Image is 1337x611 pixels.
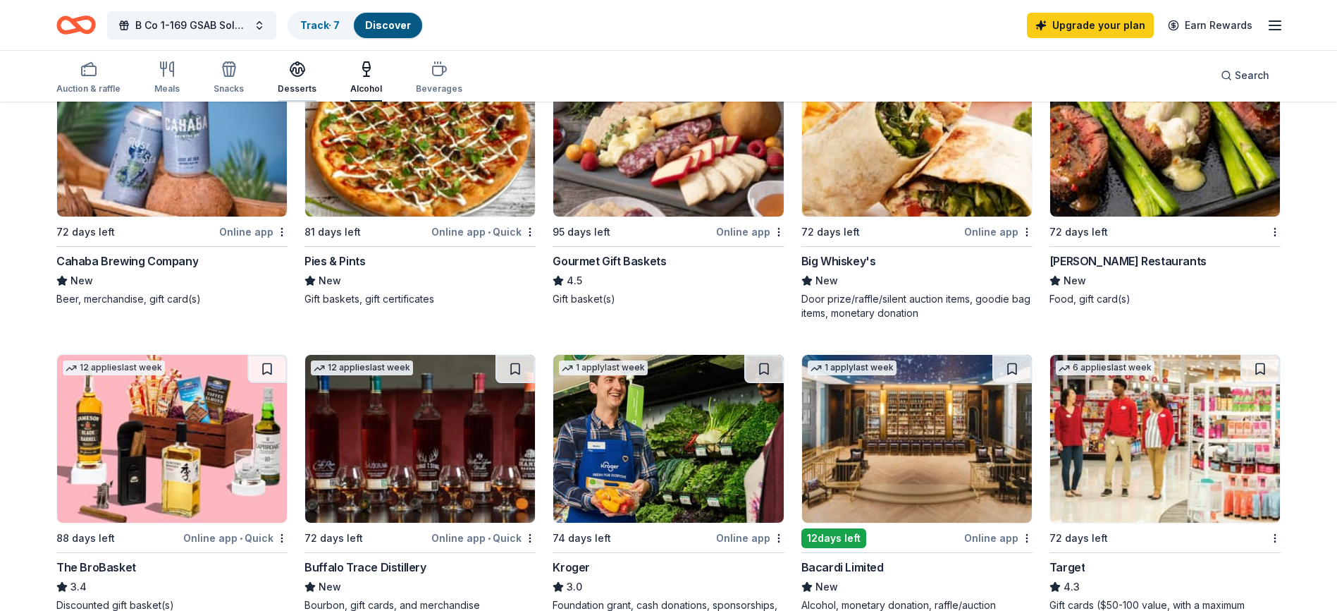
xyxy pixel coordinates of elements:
[1064,579,1080,595] span: 4.3
[304,224,361,241] div: 81 days left
[305,49,535,217] img: Image for Pies & Pints
[802,49,1032,217] img: Image for Big Whiskey's
[219,223,288,241] div: Online app
[1209,61,1281,90] button: Search
[559,361,648,375] div: 1 apply last week
[553,559,590,576] div: Kroger
[815,579,838,595] span: New
[56,253,198,270] div: Cahaba Brewing Company
[801,253,876,270] div: Big Whiskey's
[1049,292,1281,306] div: Food, gift card(s)
[183,529,288,547] div: Online app Quick
[56,292,288,306] div: Beer, merchandise, gift card(s)
[1064,272,1086,289] span: New
[135,17,248,34] span: B Co 1-169 GSAB Soldier and Family Readiness [DATE]
[488,226,491,238] span: •
[567,272,582,289] span: 4.5
[56,224,115,241] div: 72 days left
[801,48,1033,320] a: Image for Big Whiskey'sLocal72 days leftOnline appBig Whiskey'sNewDoor prize/raffle/silent auctio...
[56,48,288,306] a: Image for Cahaba Brewing CompanyLocal72 days leftOnline appCahaba Brewing CompanyNewBeer, merchan...
[56,55,121,102] button: Auction & raffle
[63,361,165,375] div: 12 applies last week
[1235,67,1269,84] span: Search
[319,579,341,595] span: New
[416,83,462,95] div: Beverages
[553,48,784,306] a: Image for Gourmet Gift Baskets18 applieslast week95 days leftOnline appGourmet Gift Baskets4.5Gif...
[154,83,180,95] div: Meals
[304,559,426,576] div: Buffalo Trace Distillery
[1049,48,1281,306] a: Image for Perry's Restaurants72 days left[PERSON_NAME] RestaurantsNewFood, gift card(s)
[350,83,382,95] div: Alcohol
[553,253,666,270] div: Gourmet Gift Baskets
[154,55,180,102] button: Meals
[278,83,316,95] div: Desserts
[304,292,536,306] div: Gift baskets, gift certificates
[553,292,784,306] div: Gift basket(s)
[801,292,1033,320] div: Door prize/raffle/silent auction items, goodie bag items, monetary donation
[808,361,897,375] div: 1 apply last week
[431,223,536,241] div: Online app Quick
[1050,355,1280,523] img: Image for Target
[214,83,244,95] div: Snacks
[964,223,1033,241] div: Online app
[240,533,242,544] span: •
[304,253,365,270] div: Pies & Pints
[802,355,1032,523] img: Image for Bacardi Limited
[214,55,244,102] button: Snacks
[488,533,491,544] span: •
[56,559,136,576] div: The BroBasket
[278,55,316,102] button: Desserts
[567,579,582,595] span: 3.0
[1049,559,1085,576] div: Target
[1049,224,1108,241] div: 72 days left
[801,224,860,241] div: 72 days left
[553,355,783,523] img: Image for Kroger
[300,19,340,31] a: Track· 7
[1050,49,1280,217] img: Image for Perry's Restaurants
[1049,253,1207,270] div: [PERSON_NAME] Restaurants
[107,11,276,40] button: B Co 1-169 GSAB Soldier and Family Readiness [DATE]
[304,48,536,306] a: Image for Pies & Pints81 days leftOnline app•QuickPies & PintsNewGift baskets, gift certificates
[553,49,783,217] img: Image for Gourmet Gift Baskets
[350,55,382,102] button: Alcohol
[304,530,363,547] div: 72 days left
[1159,13,1261,38] a: Earn Rewards
[716,223,784,241] div: Online app
[1056,361,1154,375] div: 6 applies last week
[801,528,866,548] div: 12 days left
[1027,13,1154,38] a: Upgrade your plan
[305,355,535,523] img: Image for Buffalo Trace Distillery
[801,559,884,576] div: Bacardi Limited
[319,272,341,289] span: New
[70,272,93,289] span: New
[311,361,413,375] div: 12 applies last week
[56,8,96,42] a: Home
[431,529,536,547] div: Online app Quick
[56,83,121,95] div: Auction & raffle
[56,530,115,547] div: 88 days left
[70,579,87,595] span: 3.4
[716,529,784,547] div: Online app
[815,272,838,289] span: New
[964,529,1033,547] div: Online app
[553,224,610,241] div: 95 days left
[1049,530,1108,547] div: 72 days left
[365,19,411,31] a: Discover
[416,55,462,102] button: Beverages
[57,355,287,523] img: Image for The BroBasket
[57,49,287,217] img: Image for Cahaba Brewing Company
[288,11,424,40] button: Track· 7Discover
[553,530,611,547] div: 74 days left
